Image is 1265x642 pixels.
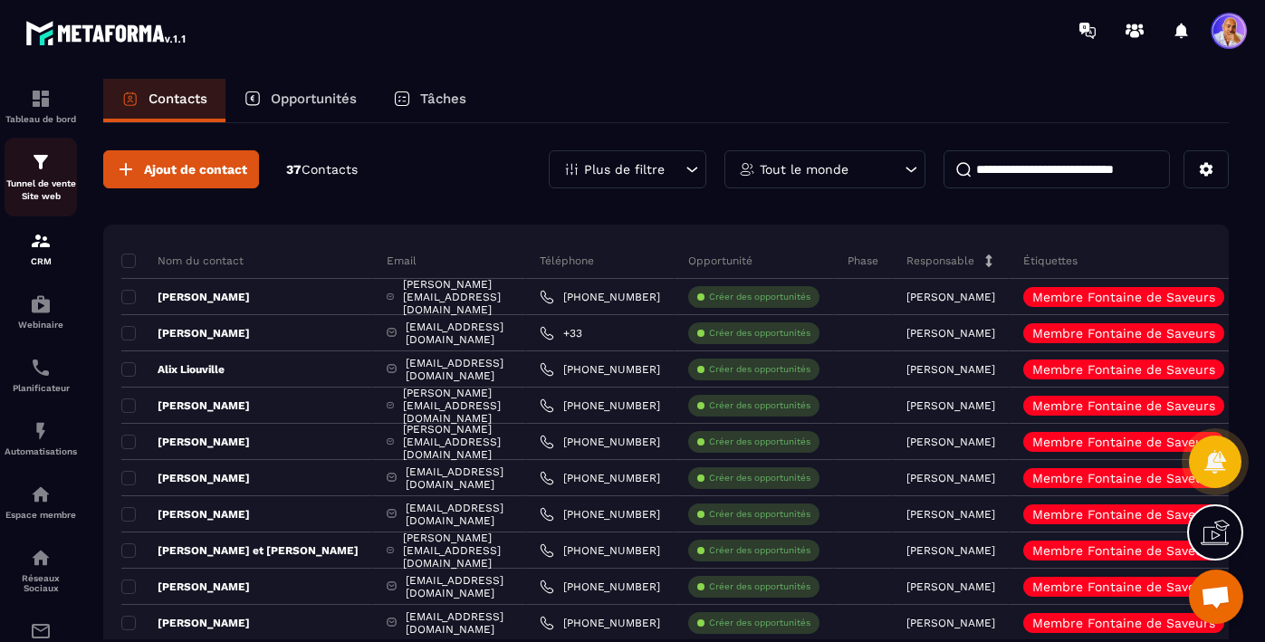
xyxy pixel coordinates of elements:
[5,138,77,216] a: formationformationTunnel de vente Site web
[121,543,359,558] p: [PERSON_NAME] et [PERSON_NAME]
[709,508,810,521] p: Créer des opportunités
[121,326,250,340] p: [PERSON_NAME]
[540,543,660,558] a: [PHONE_NUMBER]
[30,151,52,173] img: formation
[584,163,665,176] p: Plus de filtre
[1032,580,1215,593] p: Membre Fontaine de Saveurs
[760,163,848,176] p: Tout le monde
[709,291,810,303] p: Créer des opportunités
[709,580,810,593] p: Créer des opportunités
[121,507,250,522] p: [PERSON_NAME]
[121,580,250,594] p: [PERSON_NAME]
[5,573,77,593] p: Réseaux Sociaux
[540,616,660,630] a: [PHONE_NUMBER]
[709,472,810,484] p: Créer des opportunités
[5,74,77,138] a: formationformationTableau de bord
[1032,399,1215,412] p: Membre Fontaine de Saveurs
[30,293,52,315] img: automations
[540,398,660,413] a: [PHONE_NUMBER]
[271,91,357,107] p: Opportunités
[387,254,417,268] p: Email
[1032,363,1215,376] p: Membre Fontaine de Saveurs
[5,407,77,470] a: automationsautomationsAutomatisations
[906,291,995,303] p: [PERSON_NAME]
[121,616,250,630] p: [PERSON_NAME]
[709,436,810,448] p: Créer des opportunités
[30,620,52,642] img: email
[30,357,52,378] img: scheduler
[709,399,810,412] p: Créer des opportunités
[121,435,250,449] p: [PERSON_NAME]
[5,533,77,607] a: social-networksocial-networkRéseaux Sociaux
[540,326,582,340] a: +33
[906,617,995,629] p: [PERSON_NAME]
[1032,617,1215,629] p: Membre Fontaine de Saveurs
[420,91,466,107] p: Tâches
[5,383,77,393] p: Planificateur
[30,88,52,110] img: formation
[709,617,810,629] p: Créer des opportunités
[906,508,995,521] p: [PERSON_NAME]
[5,216,77,280] a: formationformationCRM
[121,290,250,304] p: [PERSON_NAME]
[5,470,77,533] a: automationsautomationsEspace membre
[5,510,77,520] p: Espace membre
[709,544,810,557] p: Créer des opportunités
[5,320,77,330] p: Webinaire
[1023,254,1078,268] p: Étiquettes
[906,436,995,448] p: [PERSON_NAME]
[30,484,52,505] img: automations
[906,580,995,593] p: [PERSON_NAME]
[1032,508,1215,521] p: Membre Fontaine de Saveurs
[1189,570,1243,624] div: Ouvrir le chat
[225,79,375,122] a: Opportunités
[5,114,77,124] p: Tableau de bord
[1032,291,1215,303] p: Membre Fontaine de Saveurs
[1032,436,1215,448] p: Membre Fontaine de Saveurs
[144,160,247,178] span: Ajout de contact
[30,547,52,569] img: social-network
[906,327,995,340] p: [PERSON_NAME]
[302,162,358,177] span: Contacts
[121,362,225,377] p: Alix Liouville
[906,399,995,412] p: [PERSON_NAME]
[540,580,660,594] a: [PHONE_NUMBER]
[25,16,188,49] img: logo
[103,79,225,122] a: Contacts
[688,254,752,268] p: Opportunité
[540,254,594,268] p: Téléphone
[30,420,52,442] img: automations
[121,398,250,413] p: [PERSON_NAME]
[286,161,358,178] p: 37
[906,254,974,268] p: Responsable
[1032,544,1215,557] p: Membre Fontaine de Saveurs
[5,280,77,343] a: automationsautomationsWebinaire
[121,254,244,268] p: Nom du contact
[121,471,250,485] p: [PERSON_NAME]
[540,507,660,522] a: [PHONE_NUMBER]
[1032,327,1215,340] p: Membre Fontaine de Saveurs
[540,362,660,377] a: [PHONE_NUMBER]
[5,343,77,407] a: schedulerschedulerPlanificateur
[1032,472,1215,484] p: Membre Fontaine de Saveurs
[848,254,878,268] p: Phase
[375,79,484,122] a: Tâches
[540,435,660,449] a: [PHONE_NUMBER]
[906,472,995,484] p: [PERSON_NAME]
[709,327,810,340] p: Créer des opportunités
[5,446,77,456] p: Automatisations
[709,363,810,376] p: Créer des opportunités
[5,256,77,266] p: CRM
[906,363,995,376] p: [PERSON_NAME]
[149,91,207,107] p: Contacts
[5,177,77,203] p: Tunnel de vente Site web
[103,150,259,188] button: Ajout de contact
[540,290,660,304] a: [PHONE_NUMBER]
[540,471,660,485] a: [PHONE_NUMBER]
[30,230,52,252] img: formation
[906,544,995,557] p: [PERSON_NAME]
